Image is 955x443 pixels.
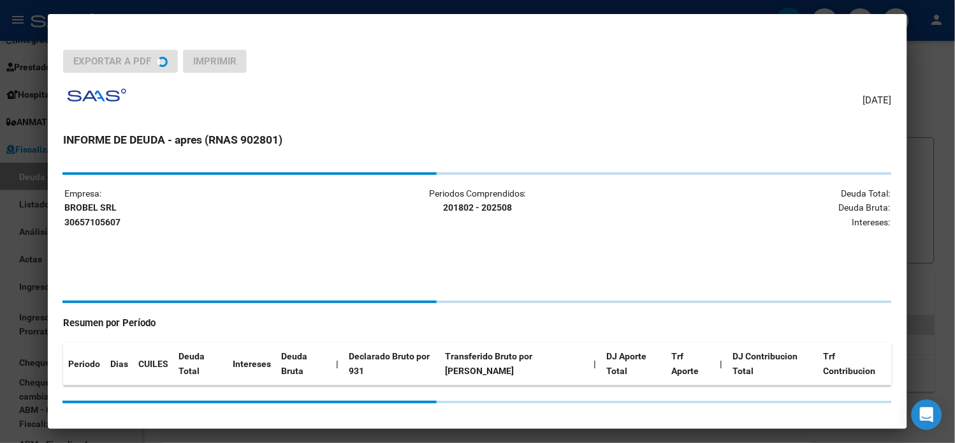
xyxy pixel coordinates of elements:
th: Intereses [228,343,276,385]
th: DJ Contribucion Total [728,343,819,385]
h4: Resumen por Período [63,316,892,331]
th: Transferido Bruto por [PERSON_NAME] [440,343,588,385]
th: | [715,343,728,385]
strong: BROBEL SRL 30657105607 [64,202,120,227]
th: Periodo [63,343,105,385]
p: Deuda Total: Deuda Bruta: Intereses: [616,186,891,230]
th: Trf Contribucion [819,343,892,385]
span: Exportar a PDF [73,56,151,67]
span: [DATE] [863,93,892,108]
p: Periodos Comprendidos: [340,186,615,216]
th: Deuda Bruta [276,343,332,385]
strong: 201802 - 202508 [443,202,512,213]
button: Exportar a PDF [63,50,178,73]
th: DJ Aporte Total [601,343,667,385]
th: Dias [105,343,133,385]
h3: INFORME DE DEUDA - apres (RNAS 902801) [63,131,892,148]
th: Declarado Bruto por 931 [344,343,440,385]
th: | [588,343,601,385]
th: | [332,343,344,385]
th: Trf Aporte [667,343,715,385]
th: Deuda Total [173,343,228,385]
span: Imprimir [193,56,237,67]
p: Empresa: [64,186,339,230]
th: CUILES [133,343,173,385]
div: Open Intercom Messenger [912,400,942,430]
button: Imprimir [183,50,247,73]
